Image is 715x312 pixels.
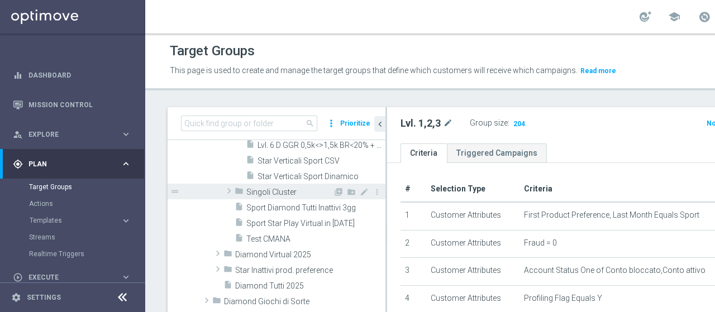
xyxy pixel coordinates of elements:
i: insert_drive_file [235,233,244,246]
div: Templates [29,212,144,229]
i: insert_drive_file [246,155,255,168]
i: keyboard_arrow_right [121,129,131,140]
td: 2 [401,230,426,258]
h1: Target Groups [170,43,255,59]
i: Rename Folder [360,188,369,196]
button: chevron_left [374,116,385,132]
div: Streams [29,229,144,246]
div: Actions [29,195,144,212]
i: folder [235,186,244,199]
a: Mission Control [28,90,131,119]
i: Add Target group [334,188,343,196]
a: Realtime Triggers [29,249,116,258]
i: folder [223,249,232,262]
i: chevron_left [375,119,385,129]
span: Diamond Virtual 2025 [235,250,385,260]
i: insert_drive_file [235,202,244,215]
label: Group size [470,118,508,128]
td: 3 [401,258,426,286]
span: Execute [28,274,121,281]
span: Profiling Flag Equals Y [524,294,602,303]
td: Customer Attributes [426,230,519,258]
button: Templates keyboard_arrow_right [29,216,132,225]
h2: Lvl. 1,2,3 [401,117,441,130]
i: keyboard_arrow_right [121,272,131,282]
td: Customer Attributes [426,258,519,286]
button: Mission Control [12,100,132,109]
a: Criteria [401,143,447,163]
button: equalizer Dashboard [12,71,132,80]
span: Templates [30,217,109,224]
th: Selection Type [426,176,519,202]
i: keyboard_arrow_right [121,159,131,169]
i: gps_fixed [13,159,23,169]
span: Plan [28,161,121,167]
a: Settings [27,294,61,301]
span: Diamond Tutti 2025 [235,281,385,291]
span: First Product Preference, Last Month Equals Sport [524,210,699,220]
button: person_search Explore keyboard_arrow_right [12,130,132,139]
button: play_circle_outline Execute keyboard_arrow_right [12,273,132,282]
div: Explore [13,129,121,140]
div: Plan [13,159,121,169]
span: This page is used to create and manage the target groups that define which customers will receive... [170,66,578,75]
i: person_search [13,129,23,140]
span: 204 [512,119,526,130]
span: Sport Diamond Tutti Inattivi 3gg [246,203,385,213]
span: search [306,119,314,128]
i: more_vert [373,188,382,196]
span: Star Inattivi prod. preference [235,266,385,275]
i: play_circle_outline [13,272,23,282]
i: folder [212,296,221,309]
span: Fraud = 0 [524,238,557,248]
i: folder [223,265,232,277]
span: Explore [28,131,121,138]
i: mode_edit [443,117,453,130]
a: Triggered Campaigns [447,143,547,163]
div: Target Groups [29,179,144,195]
button: gps_fixed Plan keyboard_arrow_right [12,160,132,169]
a: Actions [29,199,116,208]
td: Customer Attributes [426,202,519,230]
div: Dashboard [13,60,131,90]
div: Realtime Triggers [29,246,144,262]
i: insert_drive_file [235,218,244,231]
button: Read more [579,65,617,77]
div: Templates [30,217,121,224]
input: Quick find group or folder [181,116,317,131]
i: insert_drive_file [223,280,232,293]
span: Sport Star Play Virtual in 2025 [246,219,385,228]
td: 1 [401,202,426,230]
span: Singoli Cluster [246,188,333,197]
span: school [668,11,680,23]
span: Criteria [524,184,552,193]
span: Test CMANA [246,234,385,244]
span: Star Verticali Sport Dinamico [258,172,385,181]
div: Mission Control [13,90,131,119]
button: Prioritize [339,116,372,131]
div: Execute [13,272,121,282]
i: Add Folder [347,188,356,196]
i: insert_drive_file [246,140,255,152]
span: Lvl. 6 D GGR 0,5k&lt;&gt;1,5k BR&lt;20% &#x2B; YD GGR 0,5k&lt;&gt;1,5k BR&lt;20% [258,141,385,150]
i: settings [11,292,21,303]
a: Target Groups [29,183,116,191]
span: Account Status One of Conto bloccato,Conto attivo [524,266,706,275]
i: equalizer [13,70,23,80]
a: Dashboard [28,60,131,90]
span: Star Verticali Sport CSV [258,156,385,166]
i: insert_drive_file [246,171,255,184]
th: # [401,176,426,202]
i: more_vert [326,116,337,131]
label: : [508,118,509,128]
i: keyboard_arrow_right [121,215,131,226]
a: Streams [29,233,116,242]
span: Diamond Giochi di Sorte [224,297,385,306]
